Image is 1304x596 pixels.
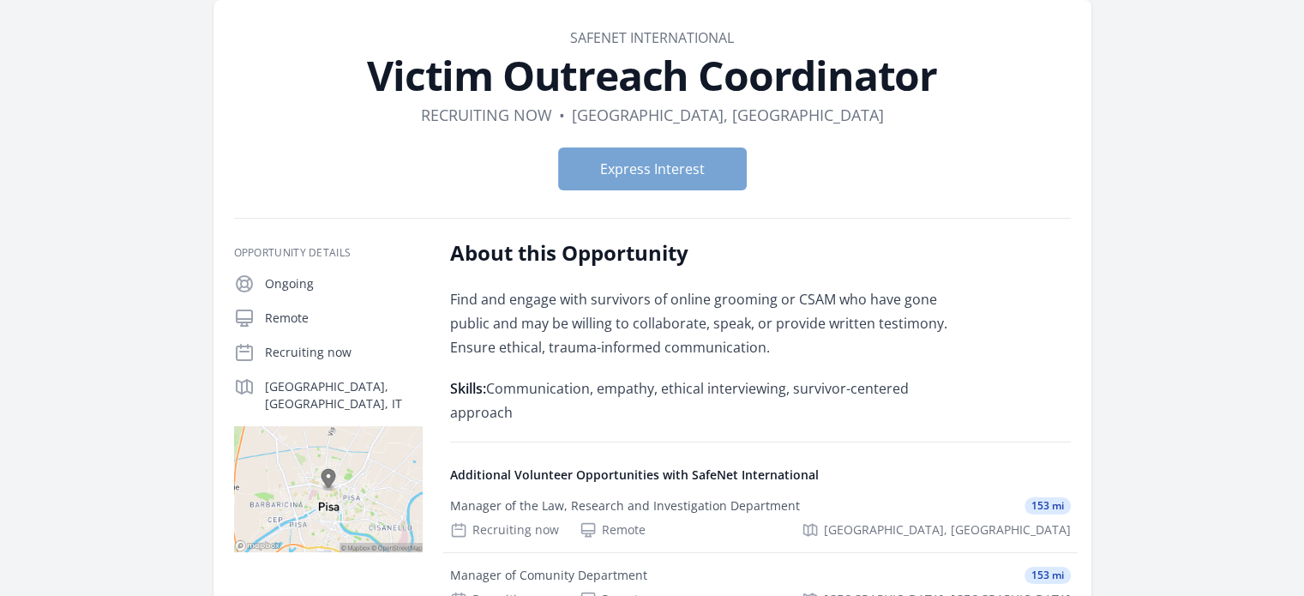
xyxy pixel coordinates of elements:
[450,497,800,515] div: Manager of the Law, Research and Investigation Department
[265,344,423,361] p: Recruiting now
[450,521,559,539] div: Recruiting now
[265,378,423,412] p: [GEOGRAPHIC_DATA], [GEOGRAPHIC_DATA], IT
[580,521,646,539] div: Remote
[1025,567,1071,584] span: 153 mi
[421,103,552,127] dd: Recruiting now
[443,484,1078,552] a: Manager of the Law, Research and Investigation Department 153 mi Recruiting now Remote [GEOGRAPHI...
[572,103,884,127] dd: [GEOGRAPHIC_DATA], [GEOGRAPHIC_DATA]
[450,239,952,267] h2: About this Opportunity
[450,467,1071,484] h4: Additional Volunteer Opportunities with SafeNet International
[570,28,734,47] a: SafeNet International
[559,103,565,127] div: •
[824,521,1071,539] span: [GEOGRAPHIC_DATA], [GEOGRAPHIC_DATA]
[234,426,423,552] img: Map
[234,55,1071,96] h1: Victim Outreach Coordinator
[265,310,423,327] p: Remote
[1025,497,1071,515] span: 153 mi
[450,376,952,424] p: Communication, empathy, ethical interviewing, survivor-centered approach
[450,287,952,359] p: Find and engage with survivors of online grooming or CSAM who have gone public and may be willing...
[450,567,647,584] div: Manager of Comunity Department
[558,147,747,190] button: Express Interest
[234,246,423,260] h3: Opportunity Details
[265,275,423,292] p: Ongoing
[450,379,486,398] strong: Skills:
